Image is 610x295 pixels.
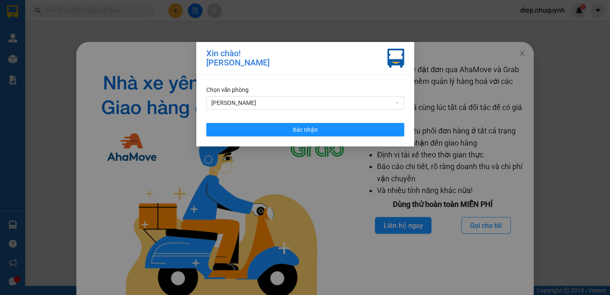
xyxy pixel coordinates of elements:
div: Chọn văn phòng [206,85,404,94]
img: vxr-icon [387,49,404,68]
span: Xác nhận [293,125,318,134]
button: Xác nhận [206,123,404,136]
span: Phan Rang [211,97,399,109]
div: Xin chào! [PERSON_NAME] [206,49,270,68]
